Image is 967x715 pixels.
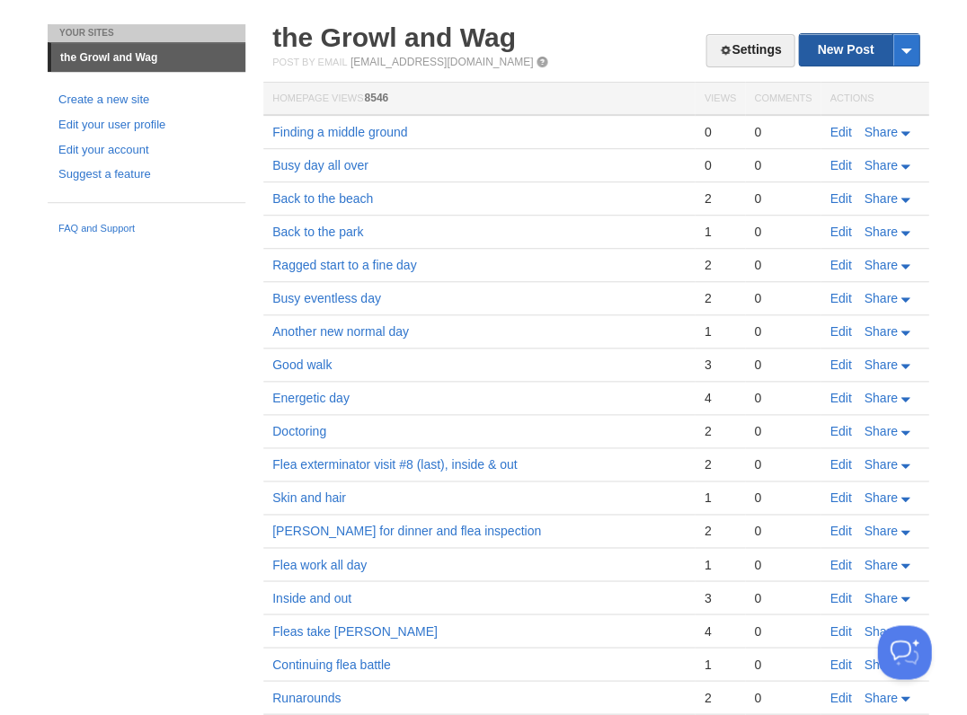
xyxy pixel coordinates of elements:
[864,457,897,472] span: Share
[829,391,851,405] a: Edit
[864,590,897,605] span: Share
[864,258,897,272] span: Share
[829,424,851,438] a: Edit
[829,291,851,305] a: Edit
[272,22,516,52] a: the Growl and Wag
[829,357,851,372] a: Edit
[864,690,897,704] span: Share
[864,225,897,239] span: Share
[272,291,381,305] a: Busy eventless day
[754,656,812,672] div: 0
[272,191,373,206] a: Back to the beach
[704,224,735,240] div: 1
[829,457,851,472] a: Edit
[704,523,735,539] div: 2
[704,622,735,639] div: 4
[704,390,735,406] div: 4
[272,57,347,67] span: Post by Email
[754,390,812,406] div: 0
[829,225,851,239] a: Edit
[864,125,897,139] span: Share
[272,657,391,671] a: Continuing flea battle
[272,424,326,438] a: Doctoring
[829,490,851,505] a: Edit
[350,56,533,68] a: [EMAIL_ADDRESS][DOMAIN_NAME]
[58,91,235,110] a: Create a new site
[704,490,735,506] div: 1
[695,83,744,116] th: Views
[272,158,368,172] a: Busy day all over
[272,357,332,372] a: Good walk
[864,357,897,372] span: Share
[704,357,735,373] div: 3
[754,490,812,506] div: 0
[864,557,897,571] span: Share
[704,190,735,207] div: 2
[754,290,812,306] div: 0
[704,257,735,273] div: 2
[829,125,851,139] a: Edit
[754,622,812,639] div: 0
[829,557,851,571] a: Edit
[704,290,735,306] div: 2
[829,258,851,272] a: Edit
[829,524,851,538] a: Edit
[821,83,928,116] th: Actions
[704,423,735,439] div: 2
[272,225,363,239] a: Back to the park
[829,690,851,704] a: Edit
[272,490,346,505] a: Skin and hair
[829,590,851,605] a: Edit
[705,34,794,67] a: Settings
[799,34,918,66] a: New Post
[754,556,812,572] div: 0
[704,556,735,572] div: 1
[704,456,735,472] div: 2
[829,158,851,172] a: Edit
[272,590,351,605] a: Inside and out
[704,589,735,605] div: 3
[864,391,897,405] span: Share
[754,423,812,439] div: 0
[829,324,851,339] a: Edit
[864,191,897,206] span: Share
[754,224,812,240] div: 0
[864,424,897,438] span: Share
[864,291,897,305] span: Share
[272,557,367,571] a: Flea work all day
[58,116,235,135] a: Edit your user profile
[864,324,897,339] span: Share
[51,43,245,72] a: the Growl and Wag
[754,456,812,472] div: 0
[829,657,851,671] a: Edit
[754,190,812,207] div: 0
[877,625,931,679] iframe: Help Scout Beacon - Open
[364,92,388,104] span: 8546
[864,623,897,638] span: Share
[704,157,735,173] div: 0
[754,124,812,140] div: 0
[704,656,735,672] div: 1
[864,490,897,505] span: Share
[754,157,812,173] div: 0
[754,257,812,273] div: 0
[745,83,821,116] th: Comments
[58,221,235,237] a: FAQ and Support
[754,523,812,539] div: 0
[754,589,812,605] div: 0
[272,524,541,538] a: [PERSON_NAME] for dinner and flea inspection
[754,689,812,705] div: 0
[272,125,407,139] a: Finding a middle ground
[48,24,245,42] li: Your Sites
[864,524,897,538] span: Share
[704,323,735,340] div: 1
[263,83,695,116] th: Homepage Views
[58,165,235,184] a: Suggest a feature
[829,191,851,206] a: Edit
[704,689,735,705] div: 2
[58,141,235,160] a: Edit your account
[272,457,517,472] a: Flea exterminator visit #8 (last), inside & out
[829,623,851,638] a: Edit
[754,357,812,373] div: 0
[272,690,341,704] a: Runarounds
